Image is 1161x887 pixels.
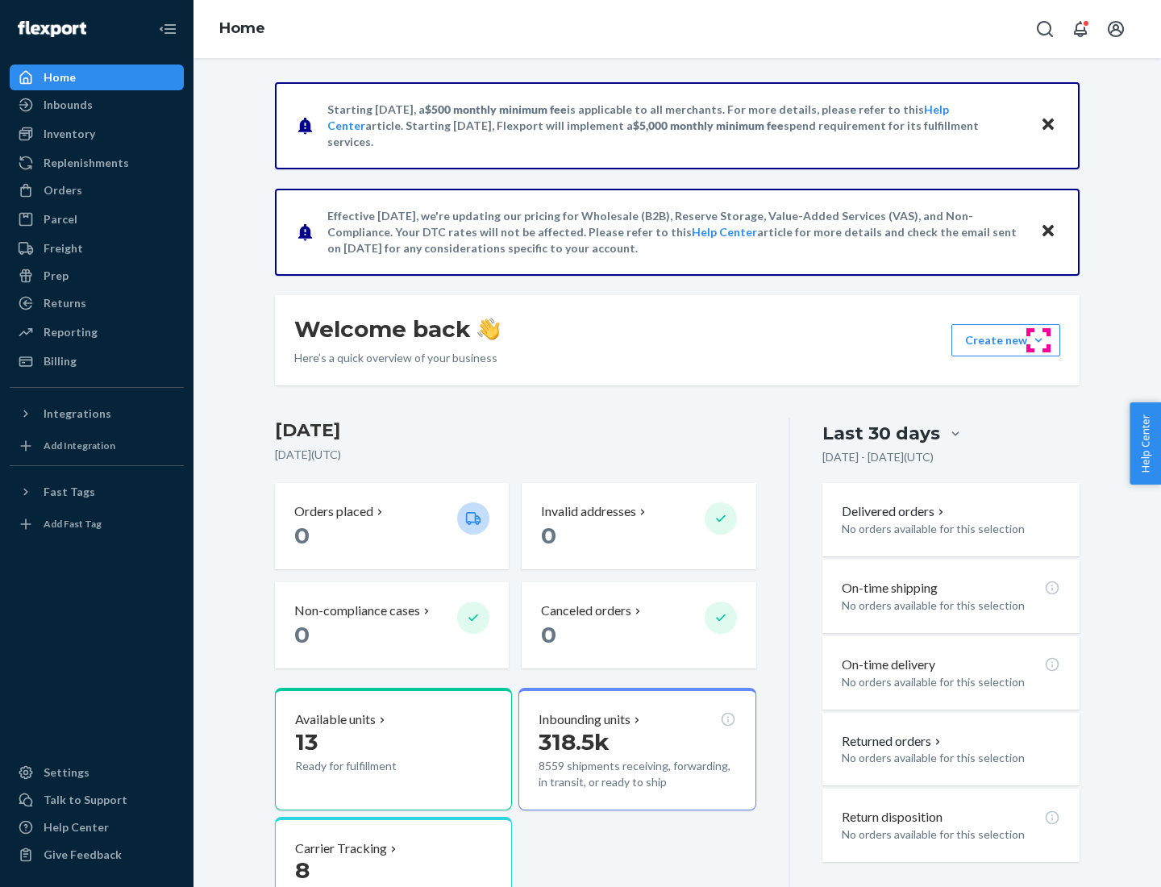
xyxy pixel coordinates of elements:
[10,65,184,90] a: Home
[10,206,184,232] a: Parcel
[44,353,77,369] div: Billing
[541,602,631,620] p: Canceled orders
[44,182,82,198] div: Orders
[294,502,373,521] p: Orders placed
[539,758,735,790] p: 8559 shipments receiving, forwarding, in transit, or ready to ship
[539,710,630,729] p: Inbounding units
[10,814,184,840] a: Help Center
[633,119,784,132] span: $5,000 monthly minimum fee
[842,598,1060,614] p: No orders available for this selection
[44,97,93,113] div: Inbounds
[44,69,76,85] div: Home
[842,521,1060,537] p: No orders available for this selection
[10,92,184,118] a: Inbounds
[692,225,757,239] a: Help Center
[10,401,184,427] button: Integrations
[44,295,86,311] div: Returns
[522,483,755,569] button: Invalid addresses 0
[842,808,943,827] p: Return disposition
[477,318,500,340] img: hand-wave emoji
[44,439,115,452] div: Add Integration
[44,155,129,171] div: Replenishments
[842,656,935,674] p: On-time delivery
[275,447,756,463] p: [DATE] ( UTC )
[842,732,944,751] button: Returned orders
[44,268,69,284] div: Prep
[294,602,420,620] p: Non-compliance cases
[1100,13,1132,45] button: Open account menu
[541,522,556,549] span: 0
[327,102,1025,150] p: Starting [DATE], a is applicable to all merchants. For more details, please refer to this article...
[294,522,310,549] span: 0
[294,350,500,366] p: Here’s a quick overview of your business
[44,764,89,781] div: Settings
[10,433,184,459] a: Add Integration
[275,688,512,810] button: Available units13Ready for fulfillment
[522,582,755,668] button: Canceled orders 0
[1029,13,1061,45] button: Open Search Box
[327,208,1025,256] p: Effective [DATE], we're updating our pricing for Wholesale (B2B), Reserve Storage, Value-Added Se...
[822,449,934,465] p: [DATE] - [DATE] ( UTC )
[275,483,509,569] button: Orders placed 0
[541,621,556,648] span: 0
[822,421,940,446] div: Last 30 days
[518,688,755,810] button: Inbounding units318.5k8559 shipments receiving, forwarding, in transit, or ready to ship
[275,582,509,668] button: Non-compliance cases 0
[44,819,109,835] div: Help Center
[10,842,184,868] button: Give Feedback
[10,290,184,316] a: Returns
[44,847,122,863] div: Give Feedback
[44,324,98,340] div: Reporting
[44,517,102,531] div: Add Fast Tag
[219,19,265,37] a: Home
[44,240,83,256] div: Freight
[10,150,184,176] a: Replenishments
[10,348,184,374] a: Billing
[44,211,77,227] div: Parcel
[1130,402,1161,485] button: Help Center
[18,21,86,37] img: Flexport logo
[541,502,636,521] p: Invalid addresses
[295,839,387,858] p: Carrier Tracking
[295,758,444,774] p: Ready for fulfillment
[294,621,310,648] span: 0
[842,750,1060,766] p: No orders available for this selection
[1038,220,1059,244] button: Close
[842,827,1060,843] p: No orders available for this selection
[206,6,278,52] ol: breadcrumbs
[10,319,184,345] a: Reporting
[10,787,184,813] a: Talk to Support
[10,479,184,505] button: Fast Tags
[295,728,318,756] span: 13
[842,502,947,521] button: Delivered orders
[294,314,500,344] h1: Welcome back
[842,579,938,598] p: On-time shipping
[44,126,95,142] div: Inventory
[10,121,184,147] a: Inventory
[44,792,127,808] div: Talk to Support
[842,674,1060,690] p: No orders available for this selection
[539,728,610,756] span: 318.5k
[10,177,184,203] a: Orders
[275,418,756,443] h3: [DATE]
[951,324,1060,356] button: Create new
[44,406,111,422] div: Integrations
[1064,13,1096,45] button: Open notifications
[44,484,95,500] div: Fast Tags
[10,263,184,289] a: Prep
[10,235,184,261] a: Freight
[152,13,184,45] button: Close Navigation
[295,856,310,884] span: 8
[10,511,184,537] a: Add Fast Tag
[425,102,567,116] span: $500 monthly minimum fee
[1038,114,1059,137] button: Close
[295,710,376,729] p: Available units
[10,760,184,785] a: Settings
